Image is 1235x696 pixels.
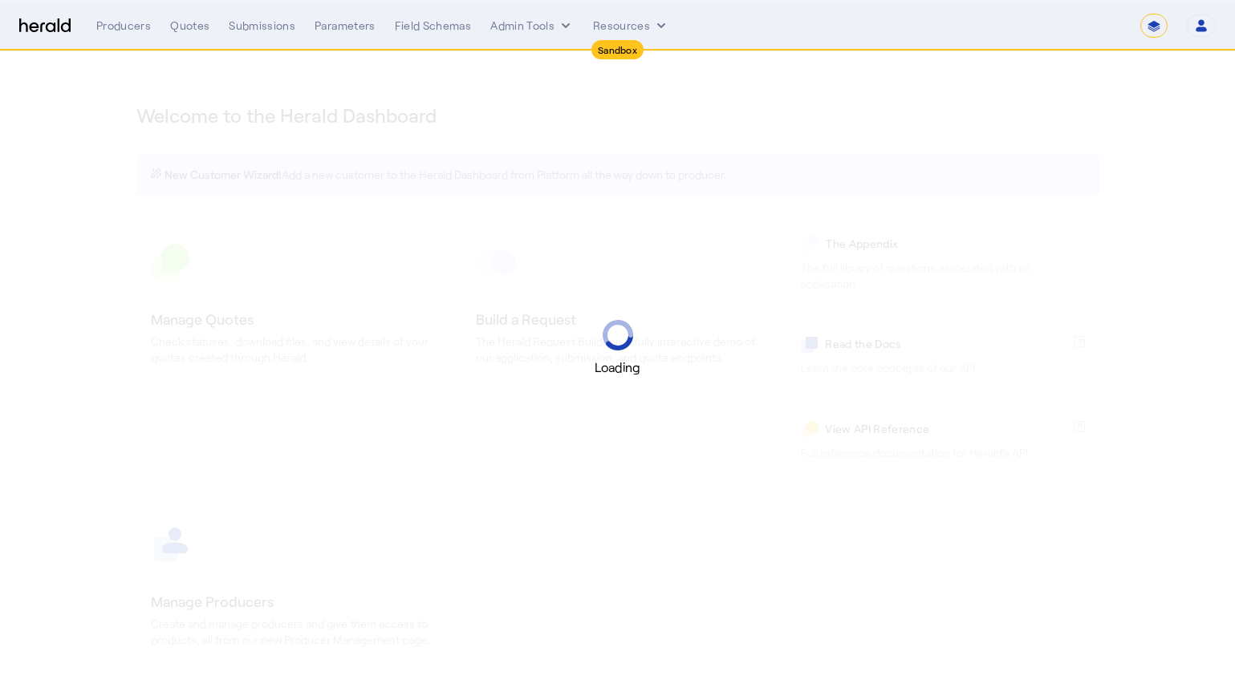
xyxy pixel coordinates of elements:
button: Resources dropdown menu [593,18,669,34]
div: Producers [96,18,151,34]
div: Parameters [315,18,376,34]
img: Herald Logo [19,18,71,34]
div: Submissions [229,18,295,34]
div: Quotes [170,18,209,34]
button: internal dropdown menu [490,18,574,34]
div: Sandbox [591,40,644,59]
div: Field Schemas [395,18,472,34]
